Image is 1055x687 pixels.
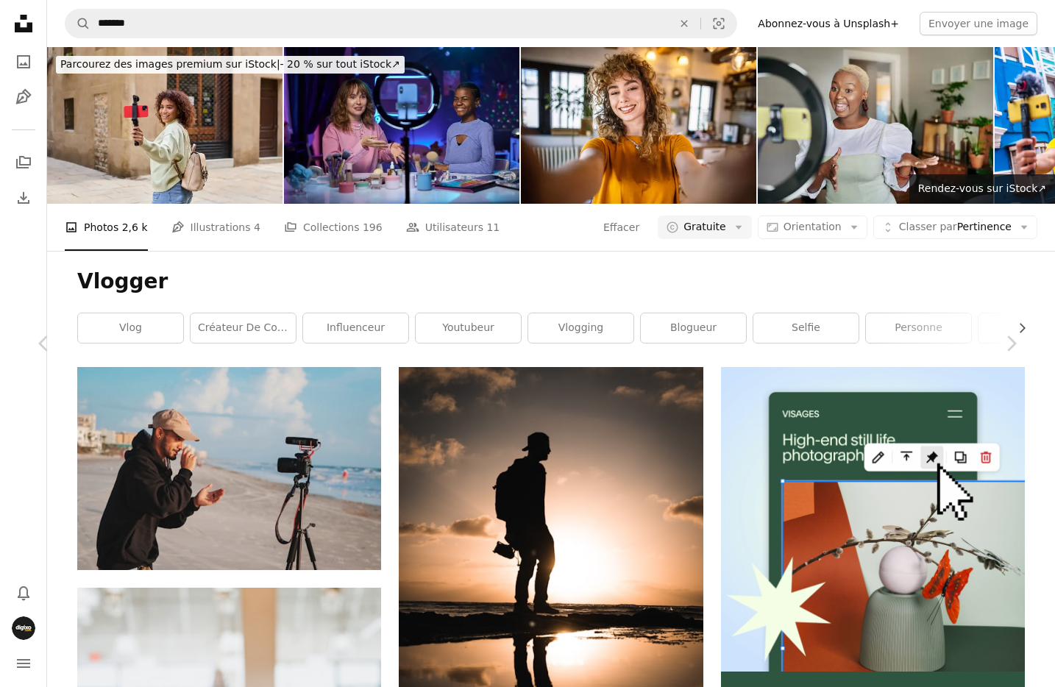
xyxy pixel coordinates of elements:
a: Collections 196 [284,204,383,251]
a: Selfie [753,313,859,343]
button: Classer parPertinence [873,216,1037,239]
button: Profil [9,613,38,643]
button: Notifications [9,578,38,608]
span: Pertinence [899,220,1012,235]
img: Avatar de l’utilisateur Digixo Photo [12,616,35,640]
button: Menu [9,649,38,678]
a: Historique de téléchargement [9,183,38,213]
a: vlogging [528,313,633,343]
button: Effacer [603,216,640,239]
span: 196 [363,219,383,235]
a: Abonnez-vous à Unsplash+ [749,12,908,35]
a: personne [866,313,971,343]
a: Youtubeur [416,313,521,343]
button: Effacer [668,10,700,38]
a: Illustrations [9,82,38,112]
img: Selfie de la cuisine [521,47,756,204]
span: 4 [254,219,260,235]
button: Recherche de visuels [701,10,736,38]
span: Orientation [784,221,842,232]
button: Orientation [758,216,867,239]
a: silhouette de femme debout sur le bord de mer pendant le coucher du soleil [399,588,703,602]
span: Rendez-vous sur iStock ↗ [918,182,1046,194]
h1: Vlogger [77,268,1025,295]
span: Classer par [899,221,957,232]
button: Envoyer une image [920,12,1037,35]
img: Jeune influenceur féminin africain de sourire faisant un poteau de vlog à la maison [758,47,993,204]
form: Rechercher des visuels sur tout le site [65,9,737,38]
span: Gratuite [683,220,726,235]
a: influenceur [303,313,408,343]
a: homme en veste noire tenant la caméra pendant la journée [77,461,381,474]
a: Collections [9,148,38,177]
a: Illustrations 4 [171,204,260,251]
a: Utilisateurs 11 [406,204,500,251]
span: Parcourez des images premium sur iStock | [60,58,280,70]
img: Filles enregistrant une vidéo avec Ring Light [284,47,519,204]
a: Suivant [967,273,1055,414]
button: Rechercher sur Unsplash [65,10,90,38]
span: 11 [486,219,500,235]
button: Gratuite [658,216,752,239]
img: file-1723602894256-972c108553a7image [721,367,1025,671]
span: - 20 % sur tout iStock ↗ [60,58,400,70]
a: Rendez-vous sur iStock↗ [909,174,1055,204]
a: Parcourez des images premium sur iStock|- 20 % sur tout iStock↗ [47,47,413,82]
img: homme en veste noire tenant la caméra pendant la journée [77,367,381,569]
a: Photos [9,47,38,76]
img: Influenceur créant un vlog de voyage tout en explorant la ville [47,47,283,204]
a: vlog [78,313,183,343]
a: Créateur de contenu [191,313,296,343]
a: blogueur [641,313,746,343]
